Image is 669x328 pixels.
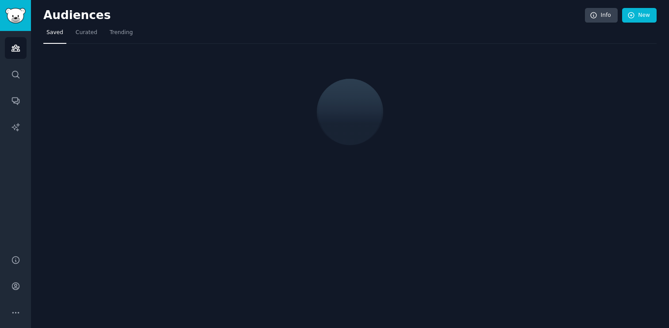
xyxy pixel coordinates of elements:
span: Saved [46,29,63,37]
a: Saved [43,26,66,44]
a: Info [585,8,618,23]
span: Trending [110,29,133,37]
a: Trending [107,26,136,44]
h2: Audiences [43,8,585,23]
a: New [622,8,657,23]
span: Curated [76,29,97,37]
img: GummySearch logo [5,8,26,23]
a: Curated [73,26,100,44]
